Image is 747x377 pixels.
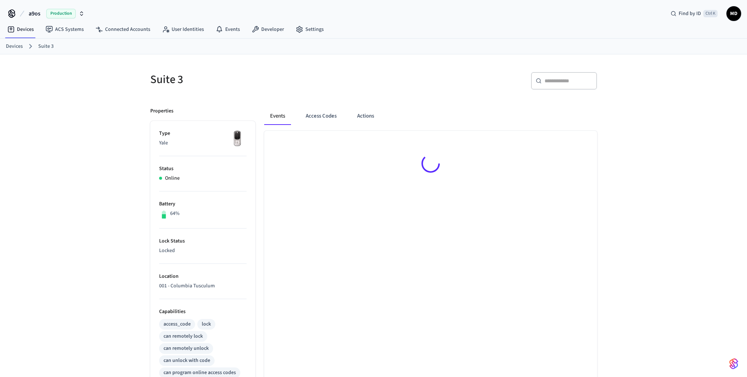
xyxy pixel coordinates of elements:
img: SeamLogoGradient.69752ec5.svg [729,358,738,370]
a: Connected Accounts [90,23,156,36]
a: Developer [246,23,290,36]
a: User Identities [156,23,210,36]
span: Find by ID [679,10,701,17]
p: 001 - Columbia Tusculum [159,282,247,290]
span: a9os [29,9,40,18]
a: Events [210,23,246,36]
div: lock [202,320,211,328]
div: can remotely unlock [164,345,209,352]
button: Access Codes [300,107,342,125]
a: Suite 3 [38,43,54,50]
p: Locked [159,247,247,255]
p: Online [165,175,180,182]
span: Ctrl K [703,10,718,17]
p: Status [159,165,247,173]
span: Production [46,9,76,18]
div: Find by IDCtrl K [665,7,723,20]
p: Properties [150,107,173,115]
h5: Suite 3 [150,72,369,87]
div: can unlock with code [164,357,210,365]
p: Location [159,273,247,280]
p: Lock Status [159,237,247,245]
p: Type [159,130,247,137]
a: ACS Systems [40,23,90,36]
a: Devices [1,23,40,36]
button: Events [264,107,291,125]
img: Yale Assure Touchscreen Wifi Smart Lock, Satin Nickel, Front [228,130,247,148]
span: MD [727,7,740,20]
p: Battery [159,200,247,208]
p: 64% [170,210,180,218]
div: ant example [264,107,597,125]
button: MD [726,6,741,21]
a: Devices [6,43,23,50]
button: Actions [351,107,380,125]
p: Capabilities [159,308,247,316]
div: can program online access codes [164,369,236,377]
p: Yale [159,139,247,147]
a: Settings [290,23,330,36]
div: can remotely lock [164,333,203,340]
div: access_code [164,320,191,328]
